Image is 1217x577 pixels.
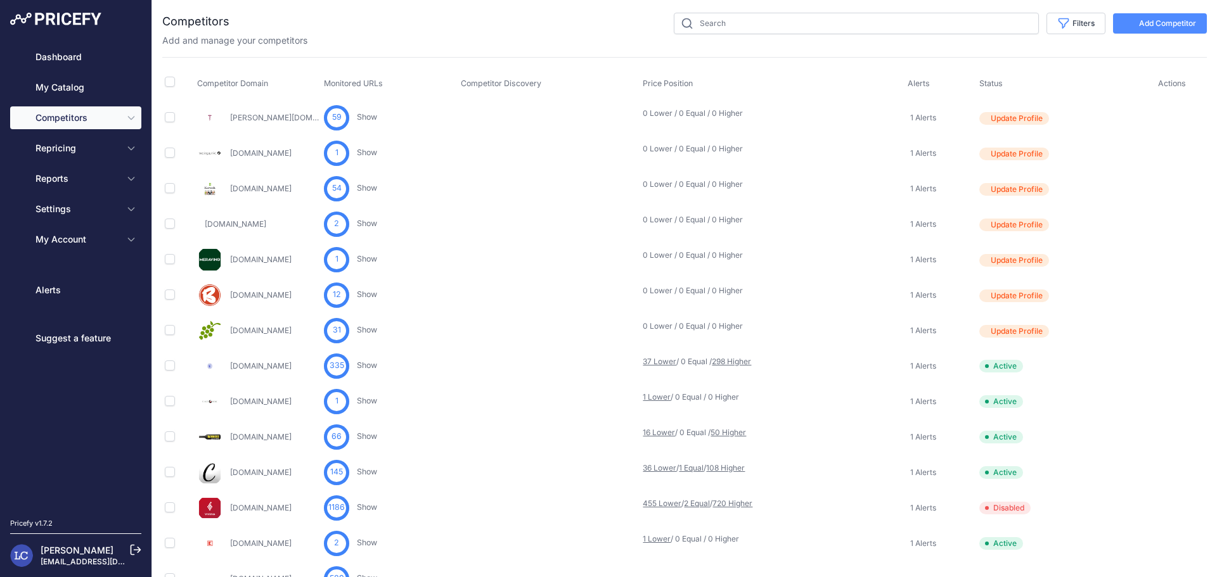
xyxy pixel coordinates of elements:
[357,289,377,299] a: Show
[162,13,229,30] h2: Competitors
[10,46,141,503] nav: Sidebar
[979,466,1023,479] span: Active
[230,148,292,158] a: [DOMAIN_NAME]
[335,395,338,407] span: 1
[357,219,377,228] a: Show
[908,466,936,479] a: 1 Alerts
[334,218,339,230] span: 2
[979,502,1031,514] span: Disabled
[10,198,141,220] button: Settings
[328,502,345,514] span: 1186
[230,290,292,300] a: [DOMAIN_NAME]
[330,360,344,372] span: 335
[35,203,119,215] span: Settings
[908,147,936,160] a: 1 Alerts
[643,357,724,367] p: / 0 Equal /
[991,255,1043,265] span: Update Profile
[230,467,292,477] a: [DOMAIN_NAME]
[643,498,724,509] p: / /
[10,137,141,160] button: Repricing
[643,463,724,473] p: / /
[910,148,936,158] span: 1 Alerts
[910,290,936,300] span: 1 Alerts
[908,502,936,514] a: 1 Alerts
[10,167,141,190] button: Reports
[10,518,53,529] div: Pricefy v1.7.2
[712,498,752,508] a: 720 Higher
[332,431,342,443] span: 66
[910,467,936,478] span: 1 Alerts
[979,288,1134,302] a: Update Profile
[908,182,936,195] a: 1 Alerts
[10,46,141,68] a: Dashboard
[1158,79,1186,88] span: Actions
[35,233,119,246] span: My Account
[910,219,936,229] span: 1 Alerts
[643,534,671,543] a: 1 Lower
[230,326,292,335] a: [DOMAIN_NAME]
[910,503,936,513] span: 1 Alerts
[357,183,377,193] a: Show
[197,79,268,88] span: Competitor Domain
[908,253,936,266] a: 1 Alerts
[333,289,341,301] span: 12
[908,324,936,337] a: 1 Alerts
[979,323,1134,338] a: Update Profile
[35,111,119,124] span: Competitors
[10,13,101,25] img: Pricefy Logo
[706,463,745,472] a: 108 Higher
[643,179,724,189] p: 0 Lower / 0 Equal / 0 Higher
[979,217,1134,231] a: Update Profile
[332,182,342,194] span: 54
[10,76,141,99] a: My Catalog
[357,467,377,476] a: Show
[910,113,936,123] span: 1 Alerts
[333,324,341,336] span: 31
[10,228,141,251] button: My Account
[679,463,704,472] a: 1 Equal
[991,184,1043,194] span: Update Profile
[1113,13,1207,34] button: Add Competitor
[674,13,1039,34] input: Search
[35,142,119,155] span: Repricing
[10,279,141,301] a: Alerts
[230,113,353,122] a: [PERSON_NAME][DOMAIN_NAME]
[643,428,675,437] a: 16 Lower
[643,144,724,154] p: 0 Lower / 0 Equal / 0 Higher
[230,432,292,441] a: [DOMAIN_NAME]
[41,557,173,566] a: [EMAIL_ADDRESS][DOMAIN_NAME]
[643,392,724,402] p: / 0 Equal / 0 Higher
[357,254,377,263] a: Show
[1046,13,1105,34] button: Filters
[979,110,1134,125] a: Update Profile
[643,321,724,331] p: 0 Lower / 0 Equal / 0 Higher
[711,428,746,437] a: 50 Higher
[41,545,113,555] a: [PERSON_NAME]
[35,172,119,185] span: Reports
[991,149,1043,159] span: Update Profile
[908,218,936,231] a: 1 Alerts
[357,396,377,405] a: Show
[910,396,936,407] span: 1 Alerts
[910,432,936,442] span: 1 Alerts
[979,431,1023,443] span: Active
[908,79,930,88] span: Alerts
[991,220,1043,230] span: Update Profile
[332,111,342,124] span: 59
[979,146,1134,160] a: Update Profile
[335,147,338,159] span: 1
[10,106,141,129] button: Competitors
[643,498,681,508] a: 455 Lower
[643,463,676,472] a: 36 Lower
[979,181,1134,196] a: Update Profile
[979,79,1003,88] span: Status
[991,326,1043,336] span: Update Profile
[324,79,383,88] span: Monitored URLs
[910,538,936,548] span: 1 Alerts
[643,79,693,88] span: Price Position
[335,253,338,265] span: 1
[643,392,671,402] a: 1 Lower
[684,498,710,508] a: 2 Equal
[908,289,936,301] a: 1 Alerts
[643,108,724,118] p: 0 Lower / 0 Equal / 0 Higher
